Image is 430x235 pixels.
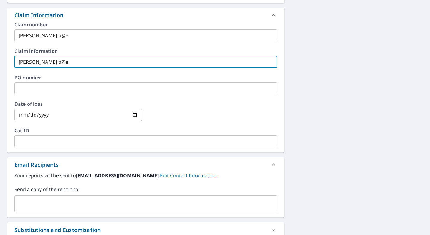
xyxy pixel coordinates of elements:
label: Claim information [14,49,277,53]
label: Cat ID [14,128,277,133]
div: Claim Information [14,11,63,19]
label: Date of loss [14,102,142,106]
div: Email Recipients [14,161,59,169]
label: Send a copy of the report to: [14,186,277,193]
label: Your reports will be sent to [14,172,277,179]
div: Substitutions and Customization [14,226,101,234]
label: Claim number [14,22,277,27]
div: Email Recipients [7,157,284,172]
label: PO number [14,75,277,80]
b: [EMAIL_ADDRESS][DOMAIN_NAME]. [76,172,160,179]
div: Claim Information [7,8,284,22]
a: EditContactInfo [160,172,218,179]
